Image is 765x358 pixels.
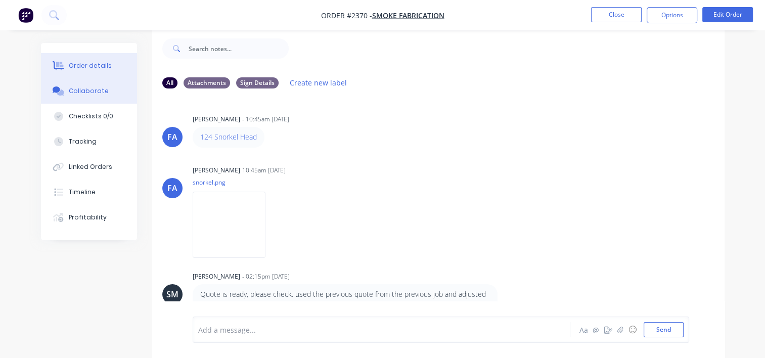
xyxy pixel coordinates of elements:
a: Smoke Fabrication [372,11,444,20]
button: Create new label [285,76,352,89]
div: [PERSON_NAME] [193,166,240,175]
button: ☺ [626,324,639,336]
div: [PERSON_NAME] [193,272,240,281]
input: Search notes... [189,38,289,59]
button: Close [591,7,642,22]
button: Send [644,322,684,337]
button: Timeline [41,180,137,205]
div: Linked Orders [69,162,112,171]
div: Profitability [69,213,107,222]
button: Collaborate [41,78,137,104]
div: Attachments [184,77,230,88]
button: Tracking [41,129,137,154]
button: Linked Orders [41,154,137,180]
a: 124 Snorkel Head [200,132,257,142]
div: Timeline [69,188,96,197]
button: Edit Order [702,7,753,22]
button: Options [647,7,697,23]
button: Checklists 0/0 [41,104,137,129]
div: - 02:15pm [DATE] [242,272,290,281]
button: Aa [578,324,590,336]
div: FA [167,182,177,194]
div: [PERSON_NAME] [193,115,240,124]
div: Order details [69,61,112,70]
span: Order #2370 - [321,11,372,20]
div: SM [166,288,178,300]
div: Tracking [69,137,97,146]
div: FA [167,131,177,143]
div: 10:45am [DATE] [242,166,286,175]
button: Profitability [41,205,137,230]
p: Quote is ready, please check. used the previous quote from the previous job and adjusted the qty. [200,289,490,310]
div: All [162,77,177,88]
p: snorkel.png [193,178,276,187]
button: Order details [41,53,137,78]
div: Sign Details [236,77,279,88]
img: Factory [18,8,33,23]
div: Checklists 0/0 [69,112,113,121]
button: @ [590,324,602,336]
div: - 10:45am [DATE] [242,115,289,124]
div: Collaborate [69,86,109,96]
